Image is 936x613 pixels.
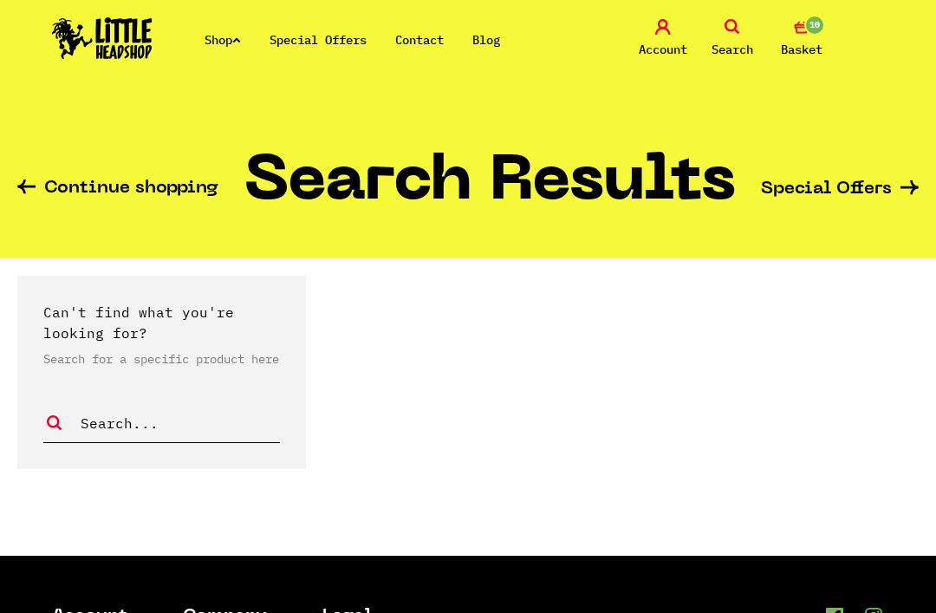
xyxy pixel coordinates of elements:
h1: Search Results [244,153,736,225]
a: Continue shopping [17,179,218,199]
a: Search [702,19,763,60]
input: Search... [79,412,280,434]
img: Little Head Shop Logo [52,17,153,59]
a: Special Offers [270,32,367,48]
a: Blog [472,32,500,48]
span: Search [712,39,753,60]
a: 10 Basket [771,19,832,60]
span: Account [639,39,687,60]
a: Contact [395,32,444,48]
a: Shop [205,32,241,48]
span: Basket [781,39,822,60]
p: Can't find what you're looking for? [43,302,280,343]
p: Search for a specific product here [43,349,280,368]
a: Special Offers [761,180,919,199]
span: 10 [804,15,825,36]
